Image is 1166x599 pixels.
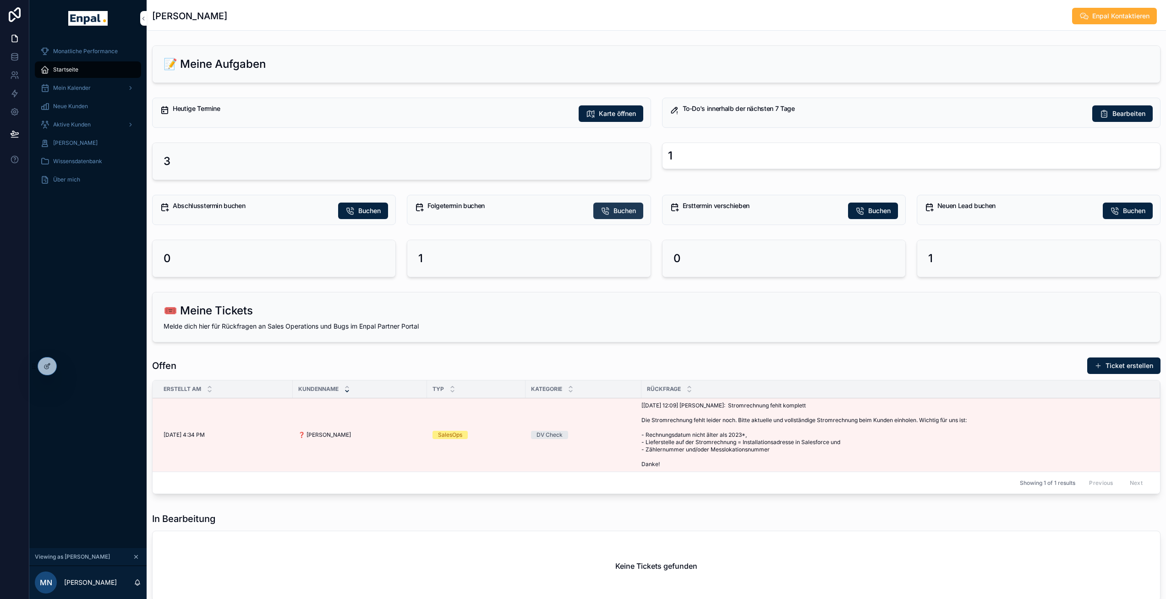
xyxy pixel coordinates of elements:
h5: Neuen Lead buchen [937,203,1095,209]
span: Enpal Kontaktieren [1092,11,1150,21]
span: Buchen [1123,206,1145,215]
span: ❓ [PERSON_NAME] [298,431,351,439]
h2: 3 [164,154,170,169]
span: Über mich [53,176,80,183]
span: Buchen [613,206,636,215]
h2: Keine Tickets gefunden [615,561,697,572]
span: Karte öffnen [599,109,636,118]
a: [DATE] 4:34 PM [164,431,287,439]
h2: 🎟️ Meine Tickets [164,303,253,318]
h2: 0 [673,251,681,266]
button: Ticket erstellen [1087,357,1161,374]
button: Buchen [848,203,898,219]
a: Monatliche Performance [35,43,141,60]
h2: 0 [164,251,171,266]
span: Erstellt am [164,385,201,393]
button: Buchen [1103,203,1153,219]
a: Startseite [35,61,141,78]
div: scrollable content [29,37,147,200]
p: [PERSON_NAME] [64,578,117,587]
h1: In Bearbeitung [152,512,215,525]
a: Über mich [35,171,141,188]
a: Neue Kunden [35,98,141,115]
h5: Abschlusstermin buchen [173,203,331,209]
img: App logo [68,11,107,26]
a: DV Check [531,431,636,439]
h2: 1 [928,251,933,266]
a: [[DATE] 12:09] [PERSON_NAME]: Stromrechnung fehlt komplett Die Stromrechnung fehlt leider noch. B... [641,402,1149,468]
span: Kategorie [531,385,562,393]
h1: Offen [152,359,176,372]
h5: To-Do's innerhalb der nächsten 7 Tage [683,105,1085,112]
a: ❓ [PERSON_NAME] [298,431,422,439]
button: Karte öffnen [579,105,643,122]
button: Bearbeiten [1092,105,1153,122]
button: Enpal Kontaktieren [1072,8,1157,24]
a: SalesOps [432,431,520,439]
h1: [PERSON_NAME] [152,10,227,22]
span: Kundenname [298,385,339,393]
span: Monatliche Performance [53,48,118,55]
span: Buchen [358,206,381,215]
h2: 1 [418,251,423,266]
a: Aktive Kunden [35,116,141,133]
span: Startseite [53,66,78,73]
span: Melde dich hier für Rückfragen an Sales Operations und Bugs im Enpal Partner Portal [164,322,419,330]
span: Bearbeiten [1112,109,1145,118]
span: Buchen [868,206,891,215]
span: Wissensdatenbank [53,158,102,165]
span: Mein Kalender [53,84,91,92]
a: [PERSON_NAME] [35,135,141,151]
h5: Heutige Termine [173,105,571,112]
a: Wissensdatenbank [35,153,141,170]
span: Neue Kunden [53,103,88,110]
span: [PERSON_NAME] [53,139,98,147]
h2: 📝 Meine Aufgaben [164,57,266,71]
div: DV Check [536,431,563,439]
span: Aktive Kunden [53,121,91,128]
span: [DATE] 4:34 PM [164,431,205,439]
span: Typ [432,385,444,393]
span: Showing 1 of 1 results [1020,479,1075,487]
div: 1 [668,148,673,163]
a: Mein Kalender [35,80,141,96]
h5: Folgetermin buchen [427,203,586,209]
span: Viewing as [PERSON_NAME] [35,553,110,561]
span: Rückfrage [647,385,681,393]
div: SalesOps [438,431,462,439]
button: Buchen [338,203,388,219]
h5: Ersttermin verschieben [683,203,841,209]
button: Buchen [593,203,643,219]
span: MN [40,577,52,588]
